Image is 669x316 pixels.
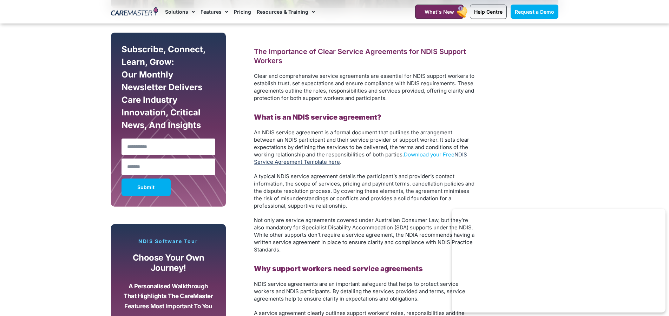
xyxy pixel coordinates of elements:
p: NDIS Software Tour [118,238,219,244]
div: Subscribe, Connect, Learn, Grow: Our Monthly Newsletter Delivers Care Industry Innovation, Critic... [120,43,217,135]
img: CareMaster Logo [111,7,158,17]
iframe: Popup CTA [452,209,665,312]
span: What's New [425,9,454,15]
span: Request a Demo [515,9,554,15]
a: What's New [415,5,464,19]
a: NDIS Service Agreement Template here [254,151,467,165]
a: Help Centre [470,5,507,19]
span: Not only are service agreements covered under Australian Consumer Law, but they’re also mandatory... [254,217,474,253]
b: What is an NDIS service agreement? [254,113,381,121]
span: A typical NDIS service agreement details the participant’s and provider’s contact information, th... [254,173,474,209]
span: An NDIS service agreement is a formal document that outlines the arrangement between an NDIS part... [254,129,469,158]
span: Clear and comprehensive service agreements are essential for NDIS support workers to establish tr... [254,73,474,101]
span: Help Centre [474,9,503,15]
h2: The Importance of Clear Service Agreements for NDIS Support Workers [254,47,475,65]
span: Submit [137,186,155,189]
span: NDIS service agreements are an important safeguard that helps to protect service workers and NDIS... [254,281,465,302]
p: Choose your own journey! [123,253,214,273]
b: Why support workers need service agreements [254,264,423,273]
p: . [254,129,475,166]
a: Download your Free [404,151,454,158]
p: A personalised walkthrough that highlights the CareMaster features most important to you [123,281,214,311]
a: Request a Demo [511,5,558,19]
button: Submit [122,179,171,196]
